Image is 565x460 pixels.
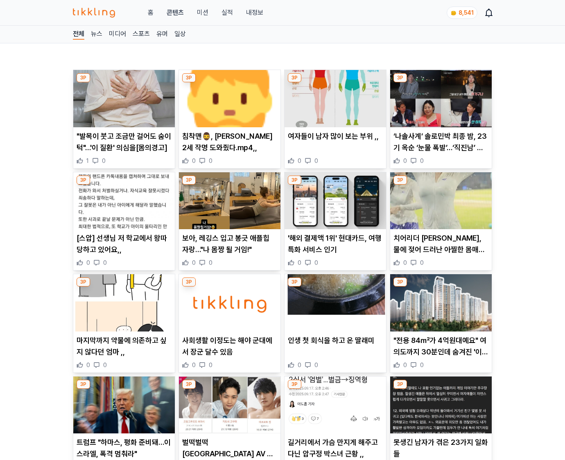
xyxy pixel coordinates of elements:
span: 0 [192,361,196,369]
span: 0 [314,259,318,267]
p: 치어리더 [PERSON_NAME], 물에 젖어 드러난 아찔한 몸매…흠뻑 [393,232,488,255]
span: 0 [314,361,318,369]
span: 0 [420,259,424,267]
a: 전체 [73,29,84,40]
div: 3P [393,277,407,286]
img: '해외 결제액 1위' 현대카드, 여행 특화 서비스 인기 [285,172,386,230]
div: 3P [77,380,90,389]
span: 0 [192,157,196,165]
div: 3P 치어리더 김수현, 물에 젖어 드러난 아찔한 몸매…흠뻑 치어리더 [PERSON_NAME], 물에 젖어 드러난 아찔한 몸매…흠뻑 0 0 [390,172,492,271]
p: 벌떡벌떡 [GEOGRAPHIC_DATA] AV 남배우 연령 근황 [182,437,277,460]
span: 0 [209,259,212,267]
div: 3P [182,73,196,82]
p: 사회생활 이정도는 해야 군대에서 장군 달수 있음 [182,335,277,358]
img: 여자들이 남자 많이 보는 부위 ,, [285,70,386,127]
span: 0 [420,157,424,165]
div: 3P [182,380,196,389]
div: 3P [77,176,90,185]
div: 3P 사회생활 이정도는 해야 군대에서 장군 달수 있음 사회생활 이정도는 해야 군대에서 장군 달수 있음 0 0 [179,274,281,373]
span: 0 [103,361,107,369]
p: 길거리에서 가슴 만지게 해주고 다닌 압구정 박스녀 근황 ,, [288,437,383,460]
div: 3P '해외 결제액 1위' 현대카드, 여행 특화 서비스 인기 '해외 결제액 1위' 현대카드, 여행 특화 서비스 인기 0 0 [284,172,386,271]
span: 0 [298,157,301,165]
div: 3P [393,73,407,82]
a: 내정보 [246,8,263,18]
span: 8,541 [459,9,474,16]
p: 인생 첫 회식을 하고 온 딸래미 [288,335,383,346]
img: 티끌링 [73,8,115,18]
span: 0 [103,259,107,267]
span: 0 [86,361,90,369]
div: 3P 침착맨🧔‍♂️, 곽튜브 2세 작명 도와줬다.mp4,, 침착맨🧔‍♂️, [PERSON_NAME] 2세 작명 도와줬다.mp4,, 0 0 [179,70,281,169]
img: 사회생활 이정도는 해야 군대에서 장군 달수 있음 [179,274,280,331]
div: 3P [288,73,301,82]
a: coin 8,541 [447,7,476,19]
span: 0 [420,361,424,369]
button: 미션 [197,8,208,18]
span: 1 [86,157,89,165]
img: coin [450,10,457,16]
img: "발목이 붓고 조금만 걸어도 숨이 턱"…'이 질환' 의심을[몸의경고] [73,70,175,127]
a: 홈 [148,8,154,18]
p: 침착맨🧔‍♂️, [PERSON_NAME] 2세 작명 도와줬다.mp4,, [182,131,277,153]
img: 침착맨🧔‍♂️, 곽튜브 2세 작명 도와줬다.mp4,, [179,70,280,127]
img: 보아, 레깅스 입고 봉긋 애플힙 자랑…"나 몸짱 될 거임!" [179,172,280,230]
div: 3P [182,277,196,286]
div: 3P "발목이 붓고 조금만 걸어도 숨이 턱"…'이 질환' 의심을[몸의경고] "발목이 붓고 조금만 걸어도 숨이 턱"…'이 질환' 의심을[몸의경고] 1 0 [73,70,175,169]
img: ‘나솔사계’ 솔로민박 최종 밤, 23기 옥순 ‘눈물 폭발’…‘직진남’ 미스터 한 "사랑보다 나를 지킨다" 통보 [390,70,492,127]
p: 여자들이 남자 많이 보는 부위 ,, [288,131,383,142]
p: 보아, 레깅스 입고 봉긋 애플힙 자랑…"나 몸짱 될 거임!" [182,232,277,255]
img: 치어리더 김수현, 물에 젖어 드러난 아찔한 몸매…흠뻑 [390,172,492,230]
a: 콘텐츠 [167,8,184,18]
span: 0 [403,361,407,369]
p: ‘나솔사계’ 솔로민박 최종 밤, 23기 옥순 ‘눈물 폭발’…‘직진남’ 미스터 한 "사랑보다 나를 지킨다" 통보 [393,131,488,153]
img: [스압] 선생님 저 학교에서 왕따 당하고 있어요,, [73,172,175,230]
a: 뉴스 [91,29,102,40]
span: 0 [209,157,212,165]
div: 3P 인생 첫 회식을 하고 온 딸래미 인생 첫 회식을 하고 온 딸래미 0 0 [284,274,386,373]
img: "전용 84㎡가 4억원대예요" 여의도까지 30분인데 숨겨진 '이 동네' 전망 분석 [390,274,492,331]
img: 길거리에서 가슴 만지게 해주고 다닌 압구정 박스녀 근황 ,, [285,377,386,434]
div: 3P [288,176,301,185]
a: 미디어 [109,29,126,40]
div: 3P 여자들이 남자 많이 보는 부위 ,, 여자들이 남자 많이 보는 부위 ,, 0 0 [284,70,386,169]
div: 3P [스압] 선생님 저 학교에서 왕따 당하고 있어요,, [스압] 선생님 저 학교에서 왕따 당하고 있어요,, 0 0 [73,172,175,271]
p: [스압] 선생님 저 학교에서 왕따 당하고 있어요,, [77,232,172,255]
span: 0 [314,157,318,165]
div: 3P [77,73,90,82]
span: 0 [192,259,196,267]
p: 마지막까지 약물에 의존하고 싶지 않다던 엄마 ,, [77,335,172,358]
p: '해외 결제액 1위' 현대카드, 여행 특화 서비스 인기 [288,232,383,255]
div: 3P [393,176,407,185]
p: 트럼프 "하마스, 평화 준비돼…이스라엘, 폭격 멈춰라" [77,437,172,460]
span: 0 [298,259,301,267]
div: 3P [288,277,301,286]
img: 못생긴 남자가 겪은 23가지 일화들 [390,377,492,434]
div: 3P ‘나솔사계’ 솔로민박 최종 밤, 23기 옥순 ‘눈물 폭발’…‘직진남’ 미스터 한 "사랑보다 나를 지킨다" 통보 ‘나솔사계’ 솔로민박 최종 밤, 23기 옥순 ‘눈물 폭발’... [390,70,492,169]
p: 못생긴 남자가 겪은 23가지 일화들 [393,437,488,460]
span: 0 [86,259,90,267]
div: 3P 마지막까지 약물에 의존하고 싶지 않다던 엄마 ,, 마지막까지 약물에 의존하고 싶지 않다던 엄마 ,, 0 0 [73,274,175,373]
a: 유머 [156,29,168,40]
img: 인생 첫 회식을 하고 온 딸래미 [285,274,386,331]
span: 0 [102,157,106,165]
span: 0 [403,157,407,165]
img: 트럼프 "하마스, 평화 준비돼…이스라엘, 폭격 멈춰라" [73,377,175,434]
div: 3P [288,380,301,389]
p: "전용 84㎡가 4억원대예요" 여의도까지 30분인데 숨겨진 '이 동네' 전망 분석 [393,335,488,358]
div: 3P [182,176,196,185]
span: 0 [403,259,407,267]
p: "발목이 붓고 조금만 걸어도 숨이 턱"…'이 질환' 의심을[몸의경고] [77,131,172,153]
a: 일상 [174,29,186,40]
div: 3P [77,277,90,286]
div: 3P "전용 84㎡가 4억원대예요" 여의도까지 30분인데 숨겨진 '이 동네' 전망 분석 "전용 84㎡가 4억원대예요" 여의도까지 30분인데 숨겨진 '이 동네' 전망 분석 0 0 [390,274,492,373]
img: 벌떡벌떡 일본 AV 남배우 연령 근황 [179,377,280,434]
div: 3P 보아, 레깅스 입고 봉긋 애플힙 자랑…"나 몸짱 될 거임!" 보아, 레깅스 입고 봉긋 애플힙 자랑…"나 몸짱 될 거임!" 0 0 [179,172,281,271]
div: 3P [393,380,407,389]
img: 마지막까지 약물에 의존하고 싶지 않다던 엄마 ,, [73,274,175,331]
span: 0 [298,361,301,369]
span: 0 [209,361,212,369]
a: 스포츠 [133,29,150,40]
a: 실적 [221,8,233,18]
